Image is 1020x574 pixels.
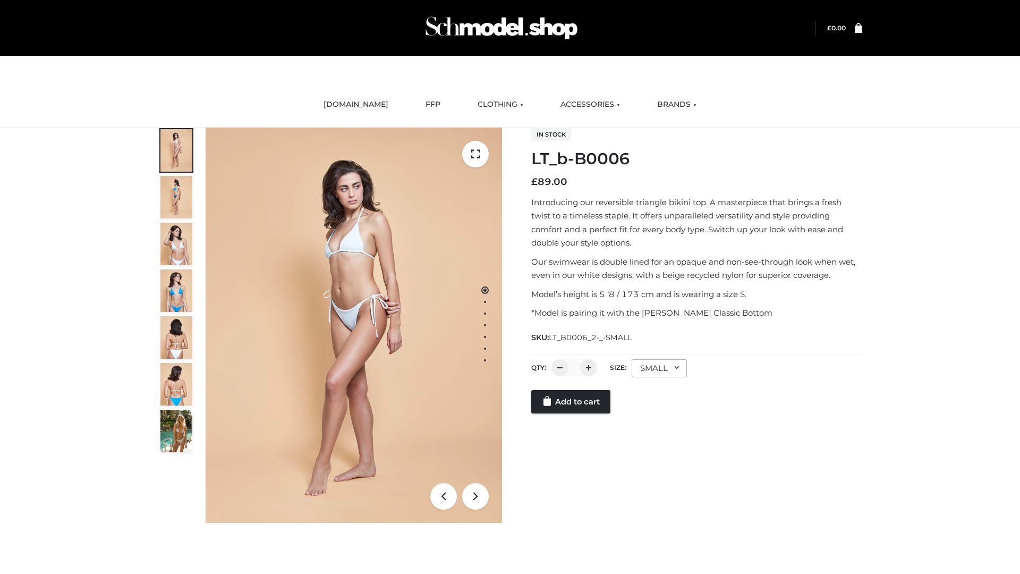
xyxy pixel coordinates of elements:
img: ArielClassicBikiniTop_CloudNine_AzureSky_OW114ECO_8-scaled.jpg [160,363,192,406]
img: ArielClassicBikiniTop_CloudNine_AzureSky_OW114ECO_1 [206,128,502,523]
span: £ [827,24,831,32]
a: CLOTHING [470,93,531,116]
span: In stock [531,128,571,141]
p: *Model is pairing it with the [PERSON_NAME] Classic Bottom [531,306,862,320]
img: ArielClassicBikiniTop_CloudNine_AzureSky_OW114ECO_3-scaled.jpg [160,223,192,265]
img: ArielClassicBikiniTop_CloudNine_AzureSky_OW114ECO_1-scaled.jpg [160,129,192,172]
a: ACCESSORIES [552,93,628,116]
span: LT_B0006_2-_-SMALL [549,333,632,342]
img: Schmodel Admin 964 [422,7,581,49]
p: Introducing our reversible triangle bikini top. A masterpiece that brings a fresh twist to a time... [531,196,862,250]
img: Arieltop_CloudNine_AzureSky2.jpg [160,410,192,452]
a: £0.00 [827,24,846,32]
img: ArielClassicBikiniTop_CloudNine_AzureSky_OW114ECO_7-scaled.jpg [160,316,192,359]
span: £ [531,176,538,188]
p: Model’s height is 5 ‘8 / 173 cm and is wearing a size S. [531,288,862,301]
img: ArielClassicBikiniTop_CloudNine_AzureSky_OW114ECO_4-scaled.jpg [160,269,192,312]
bdi: 89.00 [531,176,567,188]
a: FFP [418,93,448,116]
span: SKU: [531,331,633,344]
p: Our swimwear is double lined for an opaque and non-see-through look when wet, even in our white d... [531,255,862,282]
label: QTY: [531,364,546,372]
a: BRANDS [649,93,704,116]
a: Add to cart [531,390,610,413]
h1: LT_b-B0006 [531,149,862,168]
bdi: 0.00 [827,24,846,32]
label: Size: [610,364,626,372]
img: ArielClassicBikiniTop_CloudNine_AzureSky_OW114ECO_2-scaled.jpg [160,176,192,218]
a: [DOMAIN_NAME] [316,93,396,116]
div: SMALL [632,359,687,377]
